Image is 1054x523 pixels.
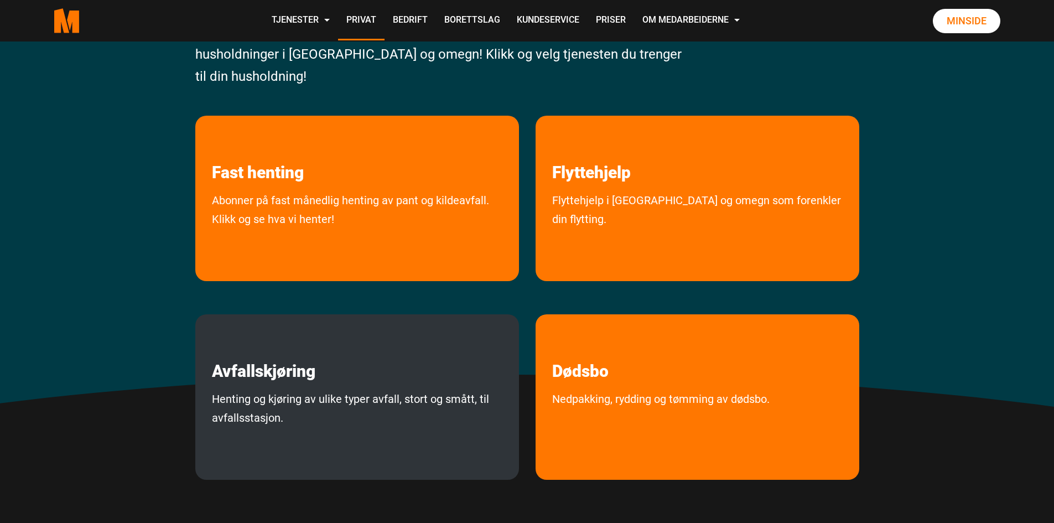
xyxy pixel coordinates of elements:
a: Nedpakking, rydding og tømming av dødsbo. [536,390,786,455]
a: Henting og kjøring av ulike typer avfall, stort og smått, til avfallsstasjon. [195,390,519,474]
a: Om Medarbeiderne [634,1,748,40]
a: les mer om Dødsbo [536,314,625,381]
a: Tjenester [263,1,338,40]
a: Privat [338,1,385,40]
a: les mer om Fast henting [195,116,320,183]
a: Kundeservice [508,1,588,40]
a: Priser [588,1,634,40]
a: Minside [933,9,1000,33]
a: les mer om Avfallskjøring [195,314,332,381]
a: les mer om Flyttehjelp [536,116,647,183]
a: Flyttehjelp i [GEOGRAPHIC_DATA] og omegn som forenkler din flytting. [536,191,859,276]
a: Borettslag [436,1,508,40]
a: Bedrift [385,1,436,40]
a: Abonner på fast månedlig avhenting av pant og kildeavfall. Klikk og se hva vi henter! [195,191,519,276]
